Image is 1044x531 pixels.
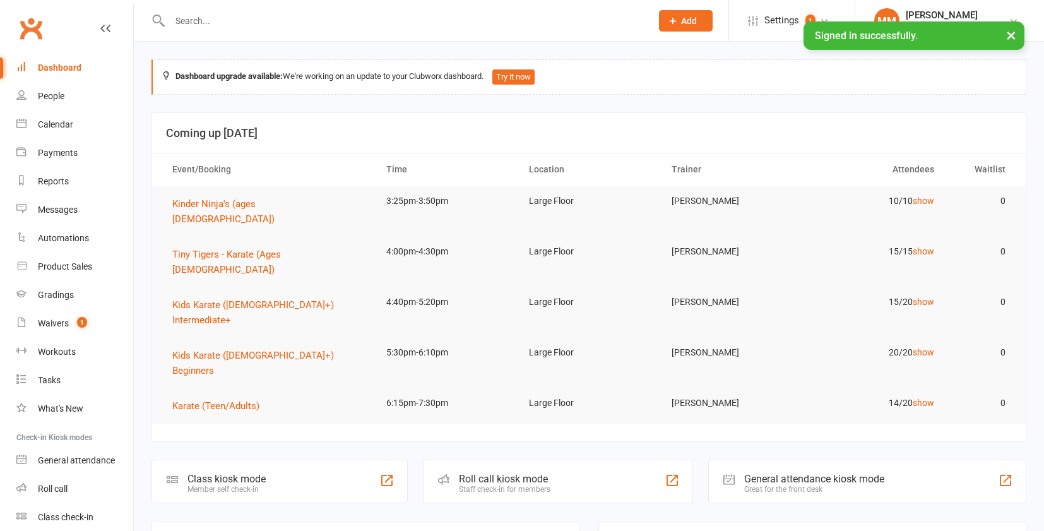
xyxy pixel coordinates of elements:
a: show [913,246,934,256]
div: General attendance kiosk mode [744,473,884,485]
td: 6:15pm-7:30pm [375,388,518,418]
div: Newcastle Karate [906,21,978,32]
div: Waivers [38,318,69,328]
div: People [38,91,64,101]
a: Gradings [16,281,133,309]
td: 3:25pm-3:50pm [375,186,518,216]
td: 15/20 [803,287,946,317]
div: Messages [38,205,78,215]
button: Kids Karate ([DEMOGRAPHIC_DATA]+) Intermediate+ [172,297,364,328]
button: × [1000,21,1023,49]
div: Roll call [38,484,68,494]
span: Kinder Ninja's (ages [DEMOGRAPHIC_DATA]) [172,198,275,225]
div: MM [874,8,899,33]
a: Workouts [16,338,133,366]
td: Large Floor [518,186,660,216]
a: Clubworx [15,13,47,44]
th: Time [375,153,518,186]
th: Event/Booking [161,153,375,186]
a: What's New [16,395,133,423]
th: Location [518,153,660,186]
h3: Coming up [DATE] [166,127,1012,140]
button: Tiny Tigers - Karate (Ages [DEMOGRAPHIC_DATA]) [172,247,364,277]
a: General attendance kiosk mode [16,446,133,475]
a: Tasks [16,366,133,395]
span: 1 [77,317,87,328]
a: show [913,297,934,307]
button: Try it now [492,69,535,85]
a: Reports [16,167,133,196]
div: Calendar [38,119,73,129]
th: Waitlist [946,153,1017,186]
td: 5:30pm-6:10pm [375,338,518,367]
strong: Dashboard upgrade available: [175,71,283,81]
div: Dashboard [38,63,81,73]
a: Calendar [16,110,133,139]
div: Automations [38,233,89,243]
td: 0 [946,388,1017,418]
a: show [913,398,934,408]
td: Large Floor [518,338,660,367]
td: 4:40pm-5:20pm [375,287,518,317]
span: Karate (Teen/Adults) [172,400,259,412]
button: Add [659,10,713,32]
span: 1 [805,15,816,27]
span: Settings [764,6,799,35]
td: Large Floor [518,287,660,317]
td: 20/20 [803,338,946,367]
td: [PERSON_NAME] [660,388,803,418]
a: Dashboard [16,54,133,82]
div: Product Sales [38,261,92,271]
td: 15/15 [803,237,946,266]
div: Class check-in [38,512,93,522]
div: Gradings [38,290,74,300]
a: Payments [16,139,133,167]
div: Class kiosk mode [187,473,266,485]
td: Large Floor [518,388,660,418]
span: Add [681,16,697,26]
td: [PERSON_NAME] [660,287,803,317]
a: Automations [16,224,133,253]
div: Reports [38,176,69,186]
span: Signed in successfully. [815,30,918,42]
div: Staff check-in for members [459,485,550,494]
button: Karate (Teen/Adults) [172,398,268,414]
td: 0 [946,186,1017,216]
div: Roll call kiosk mode [459,473,550,485]
td: 10/10 [803,186,946,216]
td: Large Floor [518,237,660,266]
td: 14/20 [803,388,946,418]
div: Member self check-in [187,485,266,494]
div: Payments [38,148,78,158]
span: Kids Karate ([DEMOGRAPHIC_DATA]+) Intermediate+ [172,299,334,326]
a: show [913,196,934,206]
button: Kinder Ninja's (ages [DEMOGRAPHIC_DATA]) [172,196,364,227]
span: Tiny Tigers - Karate (Ages [DEMOGRAPHIC_DATA]) [172,249,281,275]
span: Kids Karate ([DEMOGRAPHIC_DATA]+) Beginners [172,350,334,376]
div: We're working on an update to your Clubworx dashboard. [151,59,1026,95]
th: Trainer [660,153,803,186]
div: Tasks [38,375,61,385]
th: Attendees [803,153,946,186]
a: Messages [16,196,133,224]
input: Search... [166,12,643,30]
a: Product Sales [16,253,133,281]
td: [PERSON_NAME] [660,338,803,367]
td: 0 [946,237,1017,266]
a: Roll call [16,475,133,503]
td: [PERSON_NAME] [660,186,803,216]
a: show [913,347,934,357]
a: People [16,82,133,110]
div: Great for the front desk [744,485,884,494]
td: 0 [946,338,1017,367]
td: 0 [946,287,1017,317]
div: Workouts [38,347,76,357]
div: What's New [38,403,83,414]
a: Waivers 1 [16,309,133,338]
div: General attendance [38,455,115,465]
td: [PERSON_NAME] [660,237,803,266]
div: [PERSON_NAME] [906,9,978,21]
td: 4:00pm-4:30pm [375,237,518,266]
button: Kids Karate ([DEMOGRAPHIC_DATA]+) Beginners [172,348,364,378]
